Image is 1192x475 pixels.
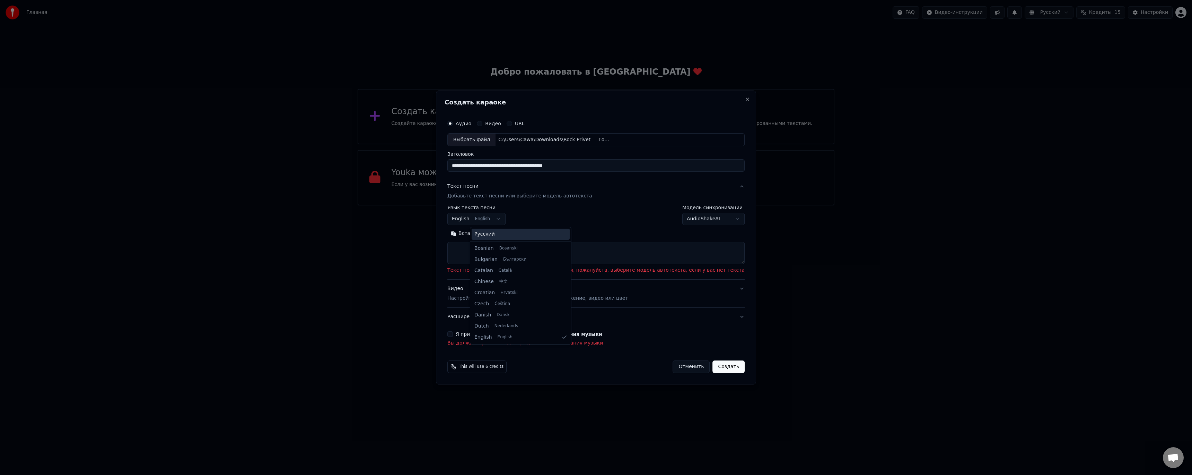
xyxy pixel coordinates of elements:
[474,312,491,319] span: Danish
[474,278,494,285] span: Chinese
[474,231,495,238] span: Русский
[474,245,494,252] span: Bosnian
[498,334,512,340] span: English
[494,323,518,329] span: Nederlands
[497,312,509,318] span: Dansk
[474,267,493,274] span: Catalan
[474,289,495,296] span: Croatian
[474,334,492,341] span: English
[499,246,518,251] span: Bosanski
[499,268,512,273] span: Català
[503,257,526,262] span: Български
[499,279,508,285] span: 中文
[474,323,489,330] span: Dutch
[500,290,518,296] span: Hrvatski
[474,300,489,307] span: Czech
[474,256,498,263] span: Bulgarian
[494,301,510,307] span: Čeština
